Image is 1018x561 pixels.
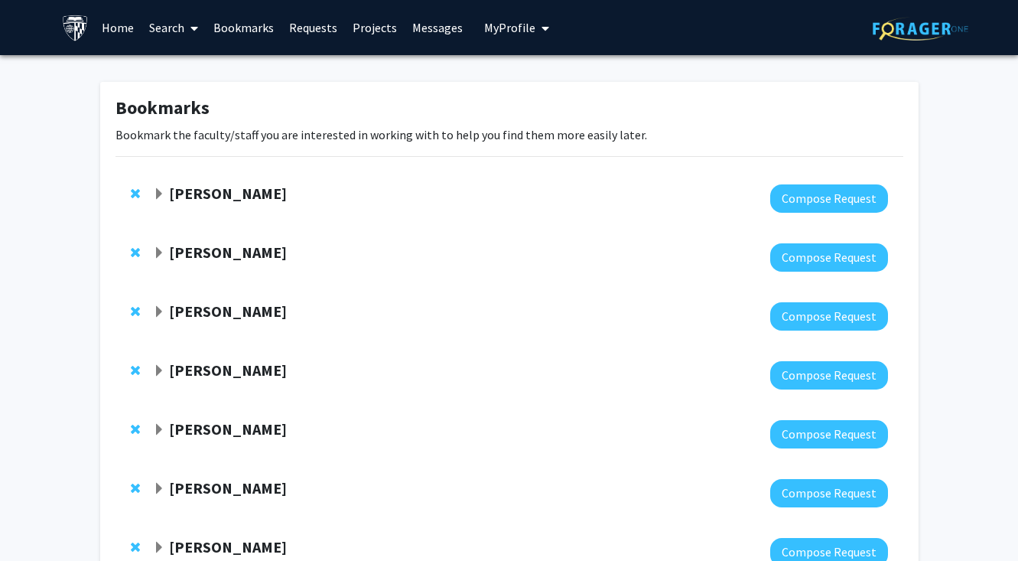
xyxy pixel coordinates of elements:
[131,246,140,259] span: Remove Alistair Kent from bookmarks
[131,541,140,553] span: Remove Jun Hua from bookmarks
[11,492,65,550] iframe: Chat
[405,1,470,54] a: Messages
[131,482,140,494] span: Remove Emily Johnson from bookmarks
[169,302,287,321] strong: [PERSON_NAME]
[141,1,206,54] a: Search
[153,542,165,554] span: Expand Jun Hua Bookmark
[153,424,165,436] span: Expand Raj Mukherjee Bookmark
[770,302,888,331] button: Compose Request to Anthony K. L. Leung
[484,20,535,35] span: My Profile
[153,306,165,318] span: Expand Anthony K. L. Leung Bookmark
[206,1,281,54] a: Bookmarks
[281,1,345,54] a: Requests
[169,243,287,262] strong: [PERSON_NAME]
[153,247,165,259] span: Expand Alistair Kent Bookmark
[153,483,165,495] span: Expand Emily Johnson Bookmark
[169,360,287,380] strong: [PERSON_NAME]
[131,188,140,200] span: Remove Tara Deemyad from bookmarks
[873,17,968,41] img: ForagerOne Logo
[131,364,140,377] span: Remove Karen Fleming from bookmarks
[770,184,888,213] button: Compose Request to Tara Deemyad
[94,1,141,54] a: Home
[153,365,165,377] span: Expand Karen Fleming Bookmark
[169,419,287,439] strong: [PERSON_NAME]
[169,478,287,497] strong: [PERSON_NAME]
[131,423,140,435] span: Remove Raj Mukherjee from bookmarks
[169,184,287,203] strong: [PERSON_NAME]
[131,305,140,318] span: Remove Anthony K. L. Leung from bookmarks
[770,479,888,507] button: Compose Request to Emily Johnson
[153,188,165,201] span: Expand Tara Deemyad Bookmark
[169,537,287,556] strong: [PERSON_NAME]
[770,420,888,448] button: Compose Request to Raj Mukherjee
[62,15,89,41] img: Johns Hopkins University Logo
[115,126,903,144] p: Bookmark the faculty/staff you are interested in working with to help you find them more easily l...
[770,243,888,272] button: Compose Request to Alistair Kent
[770,361,888,390] button: Compose Request to Karen Fleming
[345,1,405,54] a: Projects
[115,97,903,119] h1: Bookmarks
